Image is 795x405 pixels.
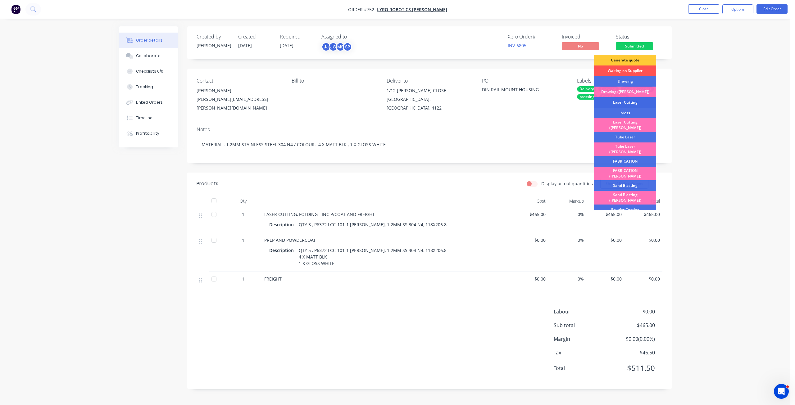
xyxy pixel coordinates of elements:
[594,142,656,156] div: Tube Laser ([PERSON_NAME])
[343,42,352,52] div: SP
[136,38,162,43] div: Order details
[554,308,609,315] span: Labour
[594,87,656,97] div: Drawing ([PERSON_NAME])
[280,43,293,48] span: [DATE]
[197,34,231,40] div: Created by
[541,180,593,187] label: Display actual quantities
[136,53,161,59] div: Collaborate
[589,237,622,243] span: $0.00
[242,237,244,243] span: 1
[329,42,338,52] div: JG
[554,322,609,329] span: Sub total
[756,4,788,14] button: Edit Order
[609,335,655,343] span: $0.00 ( 0.00 %)
[296,220,449,229] div: QTY 3 , P6372 LCC-101-1 [PERSON_NAME], 1.2MM SS 304 N4, 118X206.8
[136,115,152,121] div: Timeline
[348,7,377,12] span: Order #752 -
[562,34,608,40] div: Invoiced
[225,195,262,207] div: Qty
[136,84,153,90] div: Tracking
[577,86,596,92] div: Delivery
[119,48,178,64] button: Collaborate
[594,205,656,215] div: Powder Coating
[119,110,178,126] button: Timeline
[292,78,377,84] div: Bill to
[321,42,352,52] button: JJJGMSSP
[296,246,449,268] div: QTY 5 , P6372 LCC-101-1 [PERSON_NAME], 1.2MM SS 304 N4, 118X206.8 4 X MATT BLK 1 X GLOSS WHITE
[264,276,282,282] span: FREIGHT
[594,132,656,142] div: Tube Laser
[554,335,609,343] span: Margin
[197,86,282,112] div: [PERSON_NAME][PERSON_NAME][EMAIL_ADDRESS][PERSON_NAME][DOMAIN_NAME]
[136,69,163,74] div: Checklists 0/0
[589,211,622,218] span: $465.00
[387,95,472,112] div: [GEOGRAPHIC_DATA], [GEOGRAPHIC_DATA], 4122
[242,211,244,218] span: 1
[269,246,296,255] div: Description
[616,34,662,40] div: Status
[482,86,560,95] div: DIN RAIL MOUNT HOUSING
[627,211,660,218] span: $465.00
[609,308,655,315] span: $0.00
[321,34,384,40] div: Assigned to
[119,33,178,48] button: Order details
[594,76,656,87] div: Drawing
[513,237,546,243] span: $0.00
[508,34,554,40] div: Xero Order #
[377,7,447,12] a: Lyro Robotics [PERSON_NAME]
[119,79,178,95] button: Tracking
[551,237,584,243] span: 0%
[586,195,625,207] div: Price
[609,362,655,374] span: $511.50
[197,135,662,154] div: MATERIAL : 1.2MM STAINLESS STEEL 304 N4 / COLOUR: 4 X MATT BLK , 1 X GLOSS WHITE
[242,276,244,282] span: 1
[197,86,282,95] div: [PERSON_NAME]
[264,237,316,243] span: PREP AND POWDERCOAT
[387,78,472,84] div: Deliver to
[197,78,282,84] div: Contact
[722,4,753,14] button: Options
[197,127,662,133] div: Notes
[482,78,567,84] div: PO
[594,167,656,180] div: FABRICATION ([PERSON_NAME])
[594,118,656,132] div: Laser Cutting ([PERSON_NAME])
[548,195,586,207] div: Markup
[562,42,599,50] span: No
[136,100,163,105] div: Linked Orders
[616,42,653,52] button: Submitted
[197,95,282,112] div: [PERSON_NAME][EMAIL_ADDRESS][PERSON_NAME][DOMAIN_NAME]
[577,94,597,100] div: pressing
[551,276,584,282] span: 0%
[513,211,546,218] span: $465.00
[136,131,159,136] div: Profitability
[264,211,375,217] span: LASER CUTTING, FOLDING - INC P/COAT AND FREIGHT
[627,237,660,243] span: $0.00
[387,86,472,95] div: 1/12 [PERSON_NAME] CLOSE
[594,97,656,108] div: Laser Cutting
[336,42,345,52] div: MS
[609,349,655,356] span: $46.50
[554,349,609,356] span: Tax
[269,220,296,229] div: Description
[594,180,656,191] div: Sand Blasting
[688,4,719,14] button: Close
[551,211,584,218] span: 0%
[321,42,331,52] div: JJ
[119,95,178,110] button: Linked Orders
[387,86,472,112] div: 1/12 [PERSON_NAME] CLOSE[GEOGRAPHIC_DATA], [GEOGRAPHIC_DATA], 4122
[197,42,231,49] div: [PERSON_NAME]
[119,126,178,141] button: Profitability
[508,43,526,48] a: INV-6805
[554,364,609,372] span: Total
[594,156,656,167] div: FABRICATION
[11,5,20,14] img: Factory
[774,384,789,399] iframe: Intercom live chat
[594,65,656,76] div: Waiting on Supplier
[577,78,662,84] div: Labels
[609,322,655,329] span: $465.00
[513,276,546,282] span: $0.00
[280,34,314,40] div: Required
[594,108,656,118] div: press
[238,43,252,48] span: [DATE]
